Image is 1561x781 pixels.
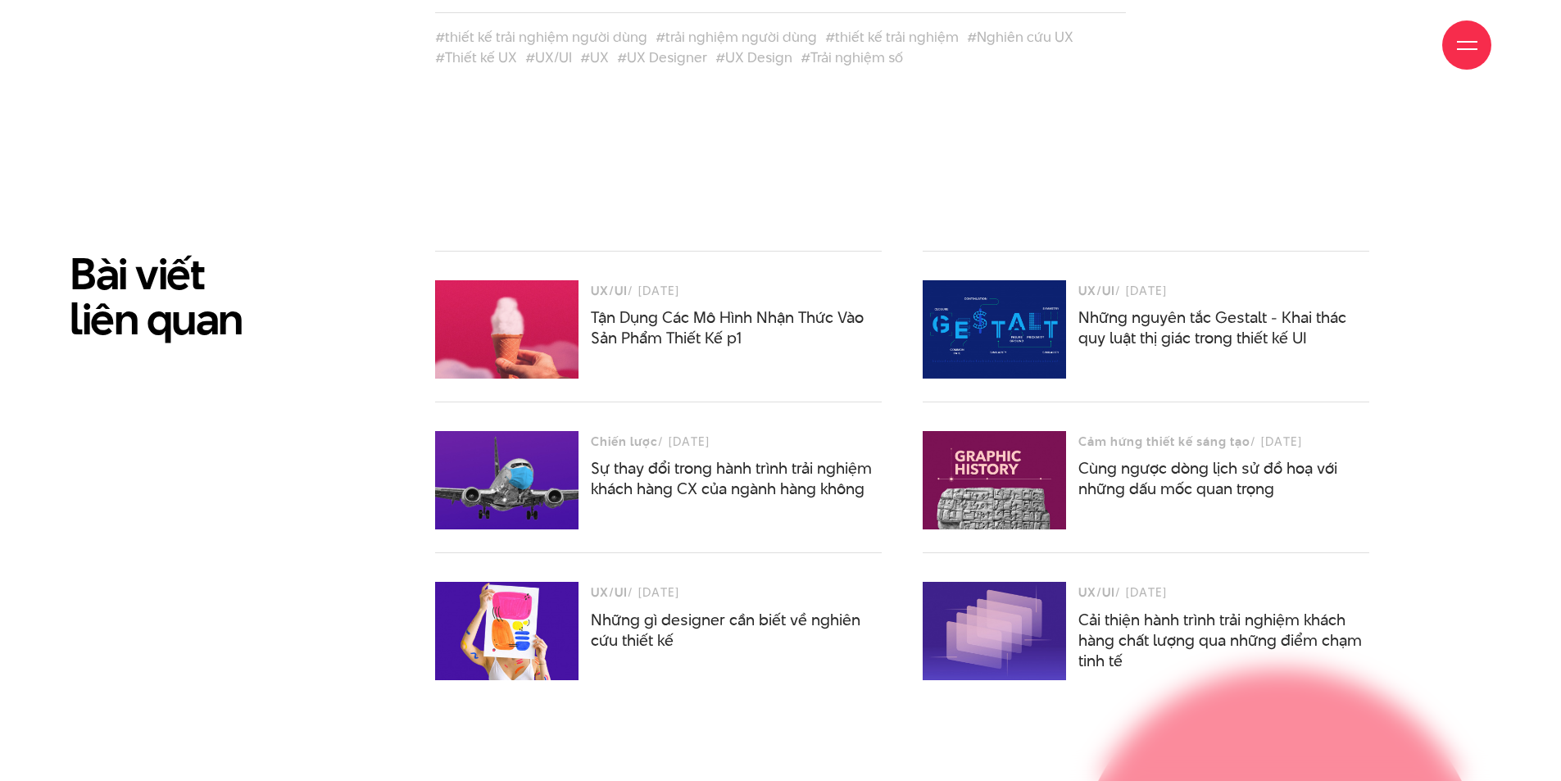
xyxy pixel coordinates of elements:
h3: Cảm hứng thiết kế sáng tạo [1078,431,1250,452]
h3: UX/UI [591,582,628,602]
div: / [DATE] [591,431,882,452]
a: Sự thay đổi trong hành trình trải nghiệm khách hàng CX của ngành hàng không [591,457,872,500]
h2: Bài viết liên quan [70,251,394,341]
h3: UX/UI [1078,582,1115,602]
a: Tận Dụng Các Mô Hình Nhận Thức Vào Sản Phẩm Thiết Kế p1 [591,306,864,349]
a: Những nguyên tắc Gestalt - Khai thác quy luật thị giác trong thiết kế UI [1078,306,1346,349]
a: Cải thiện hành trình trải nghiệm khách hàng chất lượng qua những điểm chạm tinh tế [1078,609,1362,672]
a: Những gì designer cần biết về nghiên cứu thiết kế [591,609,860,652]
div: / [DATE] [1078,280,1369,301]
div: / [DATE] [591,582,882,602]
div: / [DATE] [1078,431,1369,452]
h3: Chiến lược [591,431,658,452]
a: Cùng ngược dòng lịch sử đồ hoạ với những dấu mốc quan trọng [1078,457,1337,500]
h3: UX/UI [1078,280,1115,301]
h3: UX/UI [591,280,628,301]
div: / [DATE] [1078,582,1369,602]
div: / [DATE] [591,280,882,301]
